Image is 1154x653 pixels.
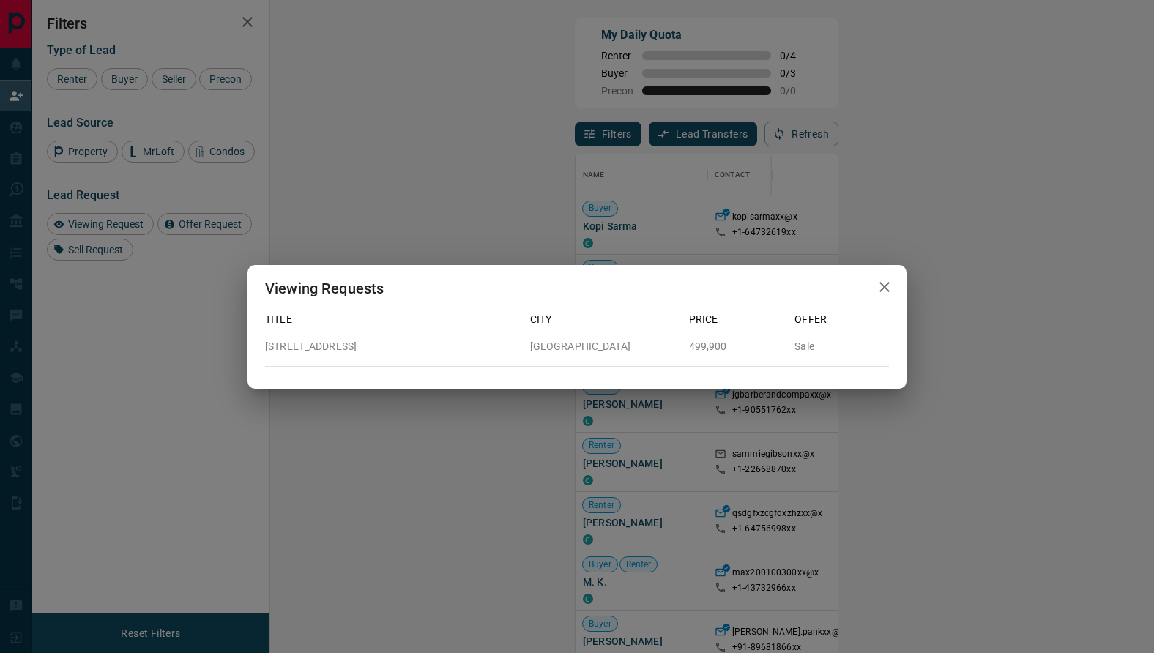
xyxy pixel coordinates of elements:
[794,339,889,354] p: Sale
[530,339,677,354] p: [GEOGRAPHIC_DATA]
[794,312,889,327] p: Offer
[247,265,401,312] h2: Viewing Requests
[265,339,518,354] p: [STREET_ADDRESS]
[265,312,518,327] p: Title
[530,312,677,327] p: City
[689,339,783,354] p: 499,900
[689,312,783,327] p: Price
